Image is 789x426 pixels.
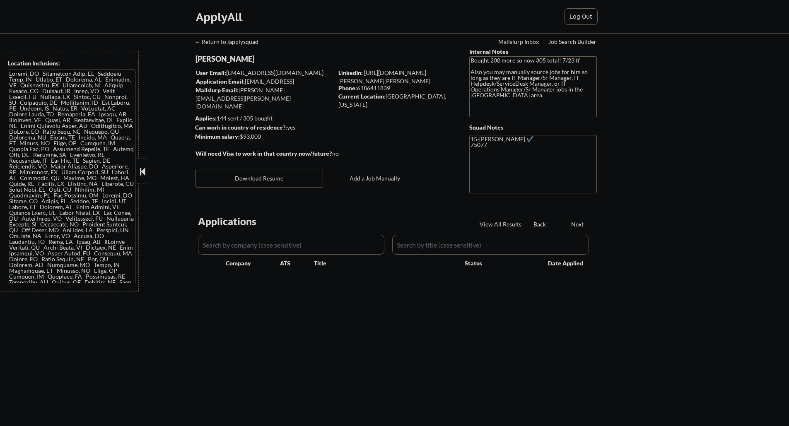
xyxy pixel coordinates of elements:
[338,69,430,84] a: [URL][DOMAIN_NAME][PERSON_NAME][PERSON_NAME]
[195,115,217,122] strong: Applies:
[498,39,540,45] div: Mailslurp Inbox
[195,133,240,140] strong: Minimum salary:
[465,255,536,270] div: Status
[571,220,584,229] div: Next
[548,259,584,267] div: Date Applied
[195,169,323,188] button: Download Resume
[338,92,456,108] div: [GEOGRAPHIC_DATA], [US_STATE]
[195,132,333,141] div: $93,000
[195,39,266,45] div: ← Return to /applysquad
[198,217,280,226] div: Applications
[392,235,589,255] input: Search by title (case sensitive)
[548,39,597,45] div: Job Search Builder
[195,150,333,157] strong: Will need Visa to work in that country now/future?:
[195,39,266,47] a: ← Return to /applysquad
[196,78,245,85] strong: Application Email:
[469,48,597,56] div: Internal Notes
[196,69,226,76] strong: User Email:
[196,77,333,94] div: [EMAIL_ADDRESS][DOMAIN_NAME]
[280,259,314,267] div: ATS
[548,39,597,47] a: Job Search Builder
[195,87,239,94] strong: Mailslurp Email:
[195,124,287,131] strong: Can work in country of residence?:
[333,171,417,186] button: Add a Job Manually
[332,149,356,158] div: no
[226,259,280,267] div: Company
[338,84,357,91] strong: Phone:
[196,69,333,77] div: [EMAIL_ADDRESS][DOMAIN_NAME]
[480,220,524,229] div: View All Results
[533,220,547,229] div: Back
[565,8,598,25] button: Log Out
[338,69,363,76] strong: LinkedIn:
[195,86,333,111] div: [PERSON_NAME][EMAIL_ADDRESS][PERSON_NAME][DOMAIN_NAME]
[195,54,366,64] div: [PERSON_NAME]
[314,259,457,267] div: Title
[338,93,386,100] strong: Current Location:
[469,123,597,132] div: Squad Notes
[8,59,135,67] div: Location Inclusions:
[338,84,456,92] div: 6186411839
[498,39,540,47] a: Mailslurp Inbox
[198,235,384,255] input: Search by company (case sensitive)
[195,123,331,132] div: yes
[196,10,245,24] div: ApplyAll
[195,114,333,123] div: 144 sent / 305 bought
